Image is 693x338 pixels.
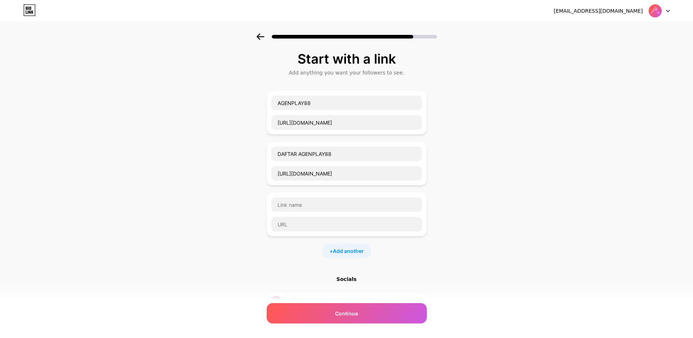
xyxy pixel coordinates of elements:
input: URL [271,217,422,232]
div: [EMAIL_ADDRESS][DOMAIN_NAME] [554,7,643,15]
div: Start with a link [270,52,423,66]
span: Add another [333,247,364,255]
span: Continue [335,310,358,317]
div: Socials [267,275,427,283]
input: URL [271,166,422,181]
input: Link name [271,146,422,161]
div: Add anything you want your followers to see. [270,69,423,76]
input: URL [290,292,422,308]
img: agenplay88 [648,4,662,18]
input: URL [271,115,422,130]
input: Link name [271,197,422,212]
div: + [322,244,371,258]
input: Link name [271,96,422,110]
